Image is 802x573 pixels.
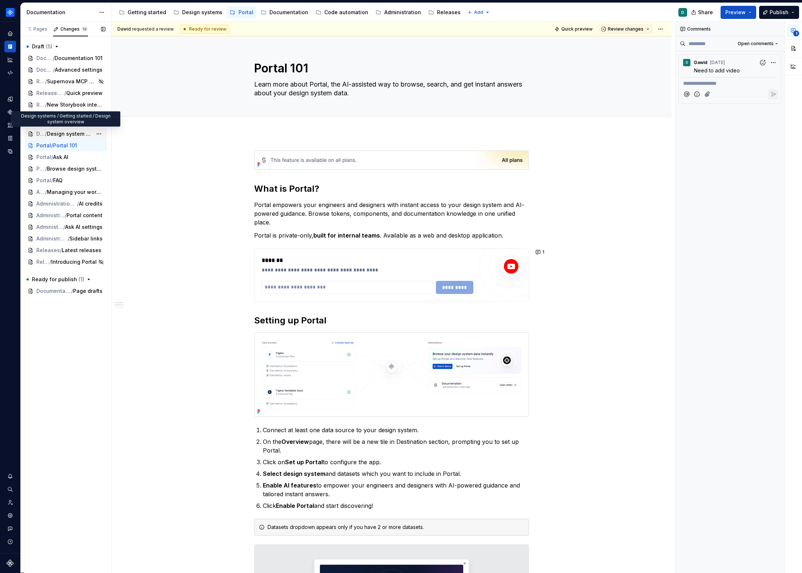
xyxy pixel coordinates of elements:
a: Documentation [258,7,311,18]
button: Quick preview [552,24,596,34]
span: Portal [36,154,51,161]
div: Documentation [27,9,95,16]
img: 87691e09-aac2-46b6-b153-b9fe4eb63333.png [6,8,15,17]
span: Introducing Portal [51,258,97,266]
strong: Enable Portal [276,502,314,509]
a: Storybook stories [4,132,16,144]
button: Open comments [734,39,781,49]
strong: Enable AI features [263,482,316,489]
span: Releases / [DATE] [36,258,49,266]
div: Search ⌘K [4,484,16,495]
a: Settings [4,510,16,521]
span: Open comments [738,41,774,47]
button: Share [687,6,718,19]
a: Documentation / Getting started/Documentation 101 [25,52,107,64]
span: Releases / [DATE] [36,101,45,108]
a: Code automation [313,7,371,18]
div: Portal [238,9,253,16]
button: Ready for publish (1) [25,274,107,285]
p: and datasets which you want to include in Portal. [263,469,529,478]
span: Preview [725,9,746,16]
button: Add [465,7,492,17]
div: Composer editor [682,77,778,87]
div: D [681,9,684,15]
a: Portal/Ask AI [25,151,107,163]
div: Pages [26,26,47,32]
div: Administration [384,9,421,16]
span: Managing your workspace [47,188,103,196]
span: Administration / Portal settings [36,235,68,242]
div: Datasets dropdown appears only if you have 2 or more datasets. [268,524,524,531]
span: Administration / Workspace settings [36,188,45,196]
div: Getting started [128,9,166,16]
div: Code automation [324,9,368,16]
span: Browse design system data [47,165,103,172]
div: Assets [4,119,16,131]
button: Notifications [4,470,16,482]
a: Administration / Portal settings/Sidebar links [25,233,107,244]
textarea: Learn more about Portal, the AI-assisted way to browse, search, and get instant answers about you... [253,79,528,99]
span: / [51,154,53,161]
p: Portal is private-only, . Available as a web and desktop application. [254,231,529,240]
span: Portal [36,142,51,149]
a: Analytics [4,54,16,65]
a: Portal [227,7,256,18]
span: Documentation 101 [55,55,103,62]
div: Design tokens [4,93,16,105]
span: Releases / [DATE] [36,89,64,97]
p: On the page, there will be a new tile in Destination section, prompting you to set up Portal. [263,437,529,455]
a: Releases/Latest releases [25,244,107,256]
span: / [45,130,47,138]
a: Administration [373,7,424,18]
a: Portal/Portal 101 [25,140,107,151]
span: / [64,89,66,97]
strong: built for internal teams [313,232,380,239]
a: Data sources [4,146,16,157]
span: Review changes [608,26,643,32]
span: Quick preview [66,89,103,97]
span: Advanced settings [55,66,103,73]
div: Design systems [182,9,222,16]
span: Add [474,9,483,15]
a: Design systems [171,7,225,18]
span: / [65,212,67,219]
span: / [51,177,53,184]
div: Ready for review [180,25,229,33]
button: Preview [721,6,756,19]
div: Documentation [269,9,308,16]
a: Releases / [DATE]/Quick preview [25,87,107,99]
div: Components [4,106,16,118]
span: Releases [36,247,60,254]
span: Need to add video [694,67,740,73]
a: Releases / [DATE]/Introducing Portal [25,256,107,268]
span: / [68,235,69,242]
span: Documentation / Getting started [36,55,53,62]
a: Releases [425,7,464,18]
p: Click and start discovering! [263,501,529,510]
span: requested a review. [117,26,175,32]
img: aae65012-c7ad-441a-b942-f0d682c13aff.png [254,333,529,417]
span: Latest releases [62,247,101,254]
button: Contact support [4,523,16,534]
a: Administration / Workspace settings/AI credits [25,198,107,210]
a: Documentation [4,41,16,52]
strong: Select design system [263,470,325,477]
h2: What is Portal? [254,183,529,195]
span: Publish [770,9,789,16]
span: Dawid [694,60,707,65]
a: Administration / Portal settings/Ask AI settings [25,221,107,233]
span: Draft [32,43,52,50]
span: Portal [36,165,45,172]
span: Ask AI [53,154,68,161]
p: Portal empowers your engineers and designers with instant access to your design system and AI-pow... [254,200,529,227]
span: 1 [542,249,544,255]
span: / [49,258,51,266]
span: / [63,223,65,231]
button: Add emoji [692,89,702,99]
div: Design systems / Getting started / Design system overview [11,111,120,127]
span: Ask AI settings [65,223,103,231]
button: Attach files [703,89,713,99]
